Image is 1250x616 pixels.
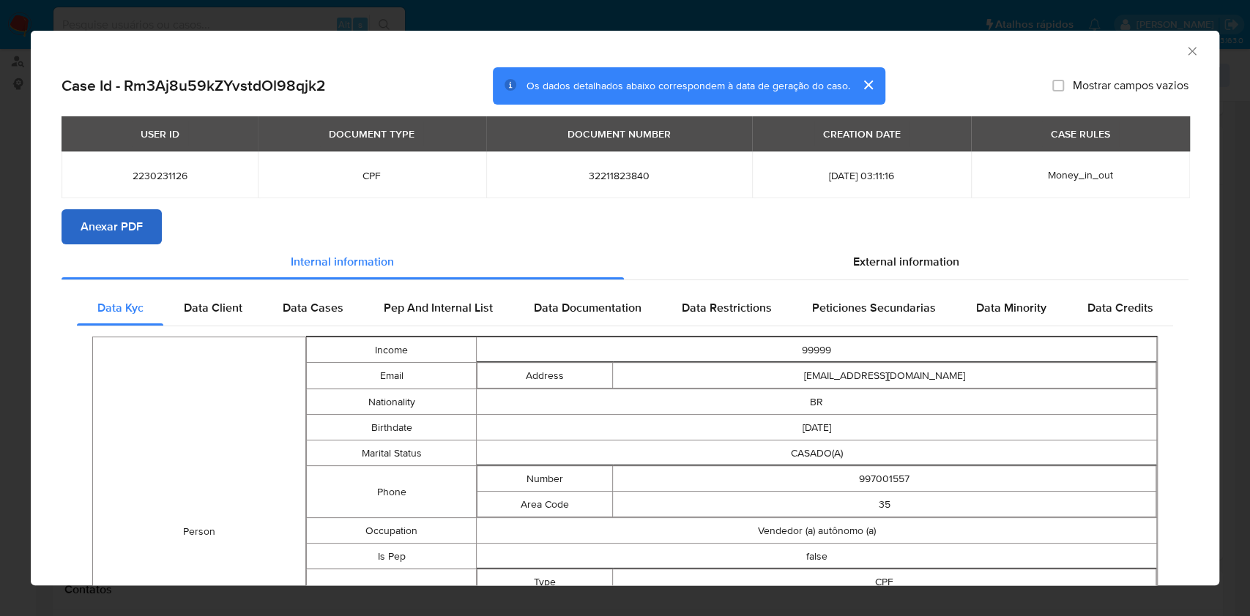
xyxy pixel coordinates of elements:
td: CASADO(A) [477,440,1157,466]
span: External information [853,253,959,270]
td: 99999 [477,337,1157,363]
span: Data Restrictions [682,299,772,316]
td: Area Code [477,492,613,517]
span: Peticiones Secundarias [812,299,936,316]
td: Occupation [306,518,476,544]
span: CPF [275,169,469,182]
td: Address [477,363,613,388]
span: Pep And Internal List [384,299,493,316]
div: DOCUMENT TYPE [320,121,423,146]
td: Marital Status [306,440,476,466]
td: Phone [306,466,476,518]
button: cerrar [850,67,885,102]
span: Data Credits [1087,299,1153,316]
span: Money_in_out [1048,168,1113,182]
span: Data Minority [976,299,1046,316]
div: CREATION DATE [814,121,909,146]
div: closure-recommendation-modal [31,31,1219,585]
span: Mostrar campos vazios [1073,78,1188,93]
td: BR [477,389,1157,415]
td: [DATE] [477,415,1157,440]
td: Nationality [306,389,476,415]
td: Income [306,337,476,363]
span: 32211823840 [504,169,735,182]
span: [DATE] 03:11:16 [770,169,953,182]
td: 997001557 [613,466,1156,492]
td: [EMAIL_ADDRESS][DOMAIN_NAME] [613,363,1156,388]
span: Data Kyc [97,299,144,316]
td: CPF [613,569,1156,595]
div: CASE RULES [1042,121,1119,146]
input: Mostrar campos vazios [1052,80,1064,91]
span: Os dados detalhados abaixo correspondem à data de geração do caso. [527,78,850,93]
button: Anexar PDF [62,209,162,244]
div: Detailed internal info [77,290,1173,326]
td: false [477,544,1157,569]
div: USER ID [132,121,188,146]
div: Detailed info [62,244,1188,279]
span: Data Client [184,299,242,316]
td: Email [306,363,476,389]
h2: Case Id - Rm3Aj8u59kZYvstdOl98qjk2 [62,76,326,95]
span: Data Documentation [533,299,641,316]
div: DOCUMENT NUMBER [559,121,680,146]
td: Is Pep [306,544,476,569]
td: Vendedor (a) autônomo (a) [477,518,1157,544]
td: Birthdate [306,415,476,440]
span: 2230231126 [79,169,240,182]
td: Number [477,466,613,492]
span: Internal information [291,253,394,270]
span: Anexar PDF [81,211,143,243]
span: Data Cases [283,299,343,316]
td: 35 [613,492,1156,517]
button: Fechar a janela [1185,44,1198,57]
td: Type [477,569,613,595]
